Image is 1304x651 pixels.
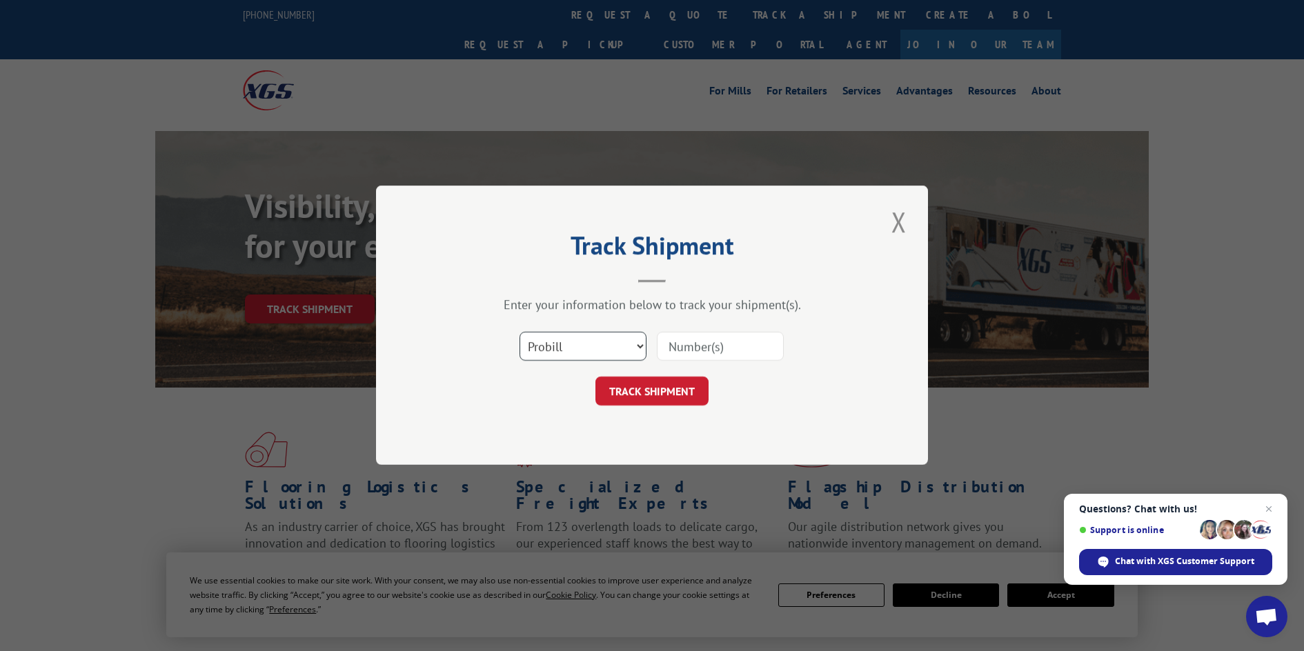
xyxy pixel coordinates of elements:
[887,203,911,241] button: Close modal
[445,236,859,262] h2: Track Shipment
[1115,555,1254,568] span: Chat with XGS Customer Support
[1079,525,1195,535] span: Support is online
[657,332,784,361] input: Number(s)
[1079,549,1272,575] span: Chat with XGS Customer Support
[595,377,709,406] button: TRACK SHIPMENT
[1246,596,1287,637] a: Open chat
[1079,503,1272,514] span: Questions? Chat with us!
[445,297,859,313] div: Enter your information below to track your shipment(s).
